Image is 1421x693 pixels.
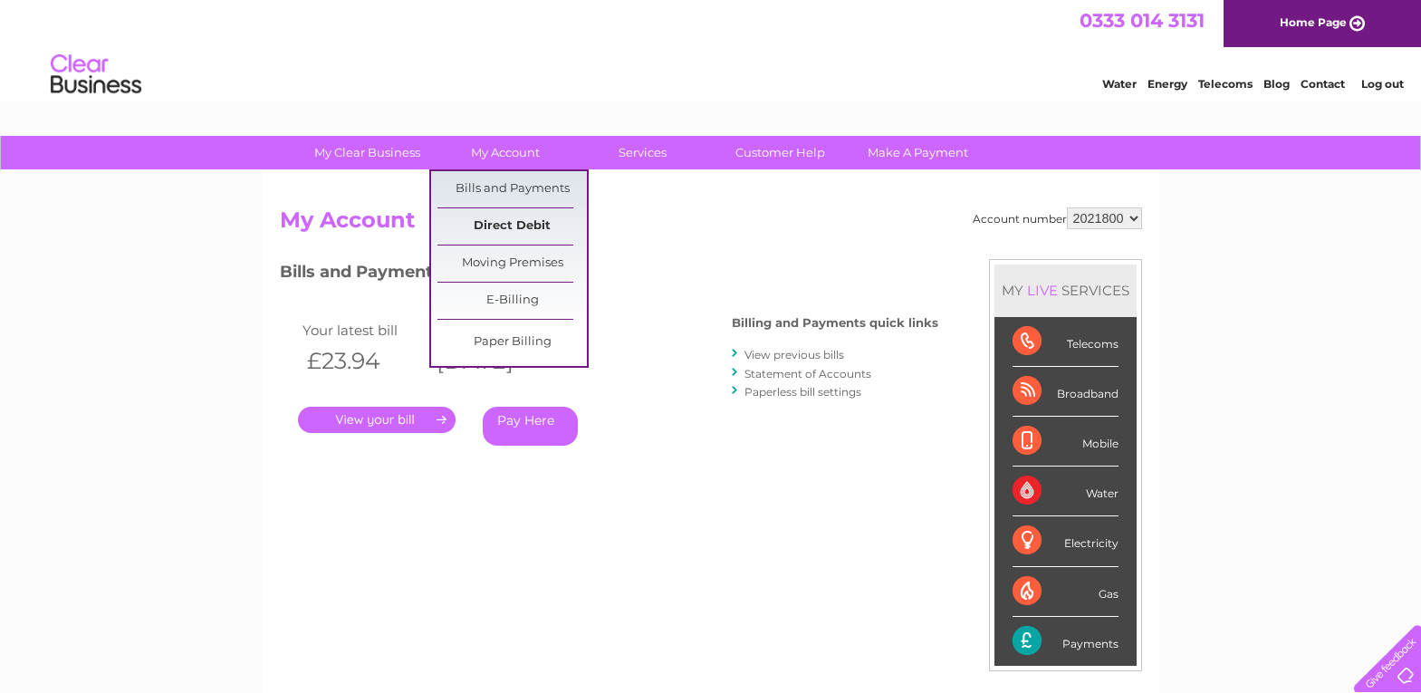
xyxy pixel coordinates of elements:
[744,385,861,399] a: Paperless bill settings
[280,207,1142,242] h2: My Account
[280,259,938,291] h3: Bills and Payments
[1147,77,1187,91] a: Energy
[1013,417,1119,467] div: Mobile
[437,245,587,282] a: Moving Premises
[437,283,587,319] a: E-Billing
[994,265,1137,316] div: MY SERVICES
[298,342,428,380] th: £23.94
[744,348,844,361] a: View previous bills
[1013,467,1119,516] div: Water
[1013,317,1119,367] div: Telecoms
[298,407,456,433] a: .
[1013,516,1119,566] div: Electricity
[1080,9,1205,32] a: 0333 014 3131
[283,10,1139,88] div: Clear Business is a trading name of Verastar Limited (registered in [GEOGRAPHIC_DATA] No. 3667643...
[437,208,587,245] a: Direct Debit
[1102,77,1137,91] a: Water
[744,367,871,380] a: Statement of Accounts
[437,171,587,207] a: Bills and Payments
[1361,77,1404,91] a: Log out
[430,136,580,169] a: My Account
[483,407,578,446] a: Pay Here
[427,318,558,342] td: Invoice date
[1013,617,1119,666] div: Payments
[1198,77,1253,91] a: Telecoms
[50,47,142,102] img: logo.png
[1013,567,1119,617] div: Gas
[732,316,938,330] h4: Billing and Payments quick links
[427,342,558,380] th: [DATE]
[1013,367,1119,417] div: Broadband
[1263,77,1290,91] a: Blog
[568,136,717,169] a: Services
[437,324,587,361] a: Paper Billing
[298,318,428,342] td: Your latest bill
[843,136,993,169] a: Make A Payment
[1023,282,1061,299] div: LIVE
[1301,77,1345,91] a: Contact
[973,207,1142,229] div: Account number
[293,136,442,169] a: My Clear Business
[706,136,855,169] a: Customer Help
